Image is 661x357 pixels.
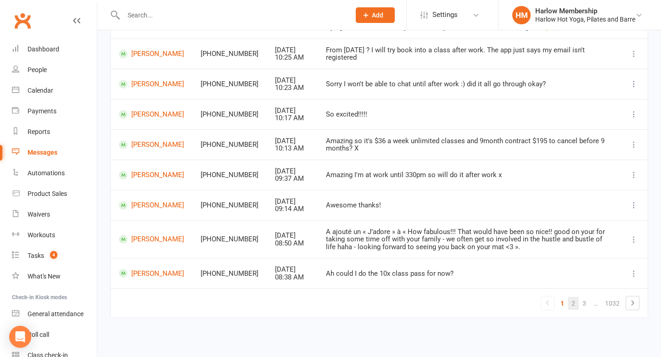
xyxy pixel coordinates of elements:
[275,46,309,54] div: [DATE]
[119,235,184,244] a: [PERSON_NAME]
[12,163,97,184] a: Automations
[201,201,258,209] div: [PHONE_NUMBER]
[12,304,97,324] a: General attendance kiosk mode
[28,252,44,259] div: Tasks
[121,9,344,22] input: Search...
[201,80,258,88] div: [PHONE_NUMBER]
[275,145,309,152] div: 10:13 AM
[28,107,56,115] div: Payments
[12,80,97,101] a: Calendar
[579,297,590,310] a: 3
[326,201,612,209] div: Awesome thanks!
[275,107,309,115] div: [DATE]
[326,16,612,31] div: Hey [PERSON_NAME]! Sorry I missed your call. It was awesome loved the sweat up! Really trying to ...
[28,273,61,280] div: What's New
[326,80,612,88] div: Sorry I won't be able to chat until after work :) did it all go through okay?
[512,6,531,24] div: HM
[201,50,258,58] div: [PHONE_NUMBER]
[12,101,97,122] a: Payments
[28,211,50,218] div: Waivers
[275,137,309,145] div: [DATE]
[275,54,309,61] div: 10:25 AM
[275,198,309,206] div: [DATE]
[275,232,309,240] div: [DATE]
[119,201,184,210] a: [PERSON_NAME]
[535,15,635,23] div: Harlow Hot Yoga, Pilates and Barre
[12,60,97,80] a: People
[326,46,612,61] div: From [DATE] ? I will try book into a class after work. The app just says my email isn't registered
[326,270,612,278] div: Ah could I do the 10x class pass for now?
[535,7,635,15] div: Harlow Membership
[119,269,184,278] a: [PERSON_NAME]
[28,231,55,239] div: Workouts
[326,111,612,118] div: So excited!!!!!
[28,66,47,73] div: People
[119,110,184,119] a: [PERSON_NAME]
[275,175,309,183] div: 09:37 AM
[12,324,97,345] a: Roll call
[275,77,309,84] div: [DATE]
[12,204,97,225] a: Waivers
[275,84,309,92] div: 10:23 AM
[275,240,309,247] div: 08:50 AM
[201,171,258,179] div: [PHONE_NUMBER]
[11,9,34,32] a: Clubworx
[28,331,49,338] div: Roll call
[12,122,97,142] a: Reports
[12,266,97,287] a: What's New
[119,171,184,179] a: [PERSON_NAME]
[326,171,612,179] div: Amazing I'm at work until 330pm so will do it after work x
[12,142,97,163] a: Messages
[275,114,309,122] div: 10:17 AM
[28,190,67,197] div: Product Sales
[326,228,612,251] div: A ajouté un « J’adore » à « How fabulous!!! That would have been so nice!! good on your for takin...
[119,80,184,89] a: [PERSON_NAME]
[372,11,383,19] span: Add
[28,45,59,53] div: Dashboard
[201,270,258,278] div: [PHONE_NUMBER]
[28,87,53,94] div: Calendar
[12,184,97,204] a: Product Sales
[28,310,84,318] div: General attendance
[590,297,601,310] a: …
[275,167,309,175] div: [DATE]
[201,141,258,149] div: [PHONE_NUMBER]
[12,39,97,60] a: Dashboard
[9,326,31,348] div: Open Intercom Messenger
[557,297,568,310] a: 1
[12,245,97,266] a: Tasks 4
[275,266,309,273] div: [DATE]
[326,137,612,152] div: Amazing so it's $36 a week unlimited classes and 9month contract $195 to cancel before 9 months? X
[119,140,184,149] a: [PERSON_NAME]
[28,149,57,156] div: Messages
[601,297,623,310] a: 1032
[275,205,309,213] div: 09:14 AM
[201,235,258,243] div: [PHONE_NUMBER]
[356,7,395,23] button: Add
[119,50,184,58] a: [PERSON_NAME]
[28,169,65,177] div: Automations
[432,5,458,25] span: Settings
[275,23,309,31] div: 10:28 AM
[12,225,97,245] a: Workouts
[275,273,309,281] div: 08:38 AM
[28,128,50,135] div: Reports
[50,251,57,259] span: 4
[568,297,579,310] a: 2
[201,111,258,118] div: [PHONE_NUMBER]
